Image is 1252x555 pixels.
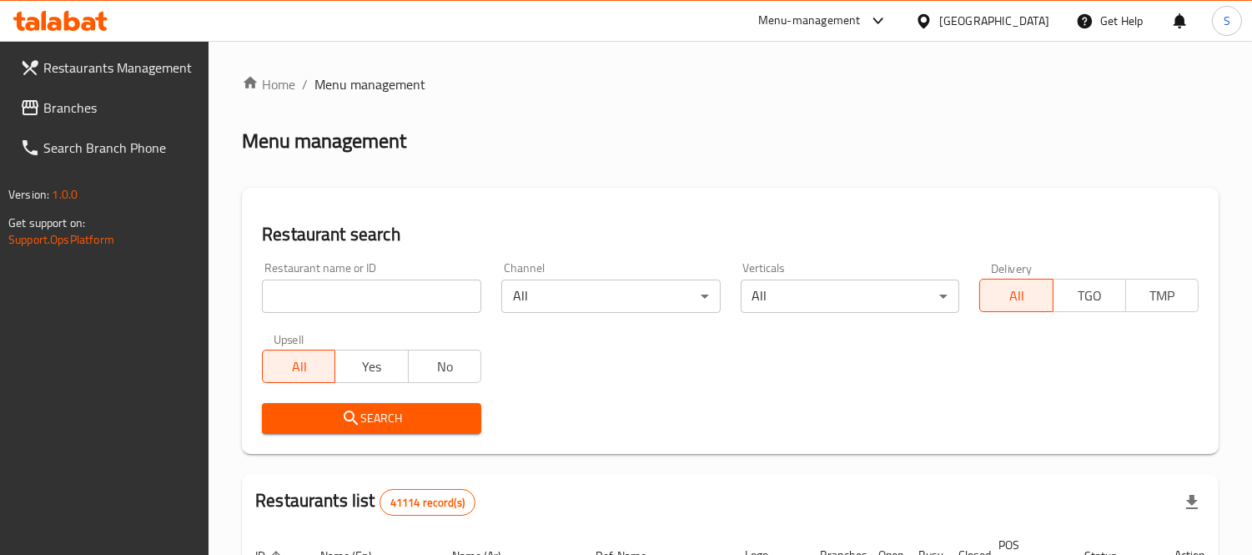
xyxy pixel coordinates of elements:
div: All [501,280,721,313]
span: Search [275,408,468,429]
span: TGO [1060,284,1119,308]
button: No [408,350,481,383]
span: 41114 record(s) [380,495,475,511]
span: TMP [1133,284,1192,308]
span: All [269,355,329,379]
span: 1.0.0 [52,184,78,205]
span: No [415,355,475,379]
div: Export file [1172,482,1212,522]
div: Total records count [380,489,475,516]
input: Search for restaurant name or ID.. [262,280,481,313]
div: All [741,280,960,313]
button: All [979,279,1053,312]
span: Version: [8,184,49,205]
button: All [262,350,335,383]
span: Search Branch Phone [43,138,196,158]
span: S [1224,12,1230,30]
li: / [302,74,308,94]
span: Restaurants Management [43,58,196,78]
button: Search [262,403,481,434]
label: Upsell [274,333,304,345]
label: Delivery [991,262,1033,274]
a: Home [242,74,295,94]
h2: Restaurants list [255,488,475,516]
a: Search Branch Phone [7,128,209,168]
span: All [987,284,1046,308]
div: [GEOGRAPHIC_DATA] [939,12,1049,30]
h2: Restaurant search [262,222,1199,247]
a: Branches [7,88,209,128]
span: Branches [43,98,196,118]
button: TGO [1053,279,1126,312]
span: Menu management [314,74,425,94]
a: Support.OpsPlatform [8,229,114,250]
a: Restaurants Management [7,48,209,88]
h2: Menu management [242,128,406,154]
span: Yes [342,355,401,379]
div: Menu-management [758,11,861,31]
span: Get support on: [8,212,85,234]
button: TMP [1125,279,1199,312]
button: Yes [334,350,408,383]
nav: breadcrumb [242,74,1219,94]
